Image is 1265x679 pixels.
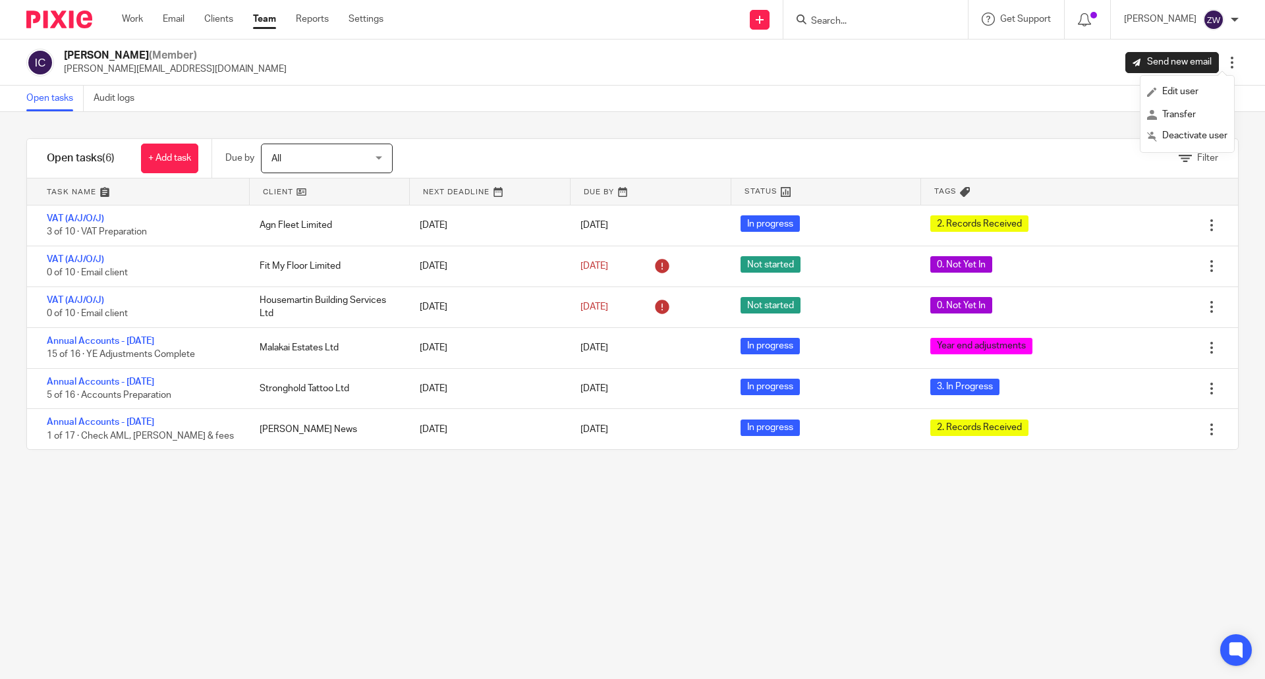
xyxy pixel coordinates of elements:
a: Transfer [1147,105,1227,125]
span: 0. Not Yet In [930,256,992,273]
a: VAT (A/J/O/J) [47,214,104,223]
a: Annual Accounts - [DATE] [47,377,154,387]
a: Annual Accounts - [DATE] [47,418,154,427]
span: 0. Not Yet In [930,297,992,313]
a: Send new email [1125,52,1219,73]
span: (Member) [149,50,197,61]
div: [DATE] [407,375,567,402]
input: Search [810,16,928,28]
div: Stronghold Tattoo Ltd [246,375,407,402]
span: 2. Records Received [930,420,1028,436]
span: 3. In Progress [930,379,999,395]
a: Annual Accounts - [DATE] [47,337,154,346]
span: 5 of 16 · Accounts Preparation [47,391,171,400]
span: (6) [102,153,115,163]
span: [DATE] [580,302,608,312]
p: [PERSON_NAME] [1124,13,1196,26]
span: All [271,154,281,163]
img: Pixie [26,11,92,28]
div: [PERSON_NAME] News [246,416,407,443]
a: VAT (A/J/O/J) [47,296,104,305]
span: 2. Records Received [930,215,1028,232]
span: Edit user [1162,87,1198,96]
span: [DATE] [580,221,608,230]
h1: Open tasks [47,151,115,165]
span: In progress [741,420,800,436]
p: [PERSON_NAME][EMAIL_ADDRESS][DOMAIN_NAME] [64,63,287,76]
a: + Add task [141,144,198,173]
div: Fit My Floor Limited [246,253,407,279]
a: Edit user [1147,82,1227,102]
a: Audit logs [94,86,144,111]
span: Not started [741,297,801,313]
img: svg%3E [1203,9,1224,30]
span: In progress [741,338,800,354]
div: [DATE] [407,253,567,279]
img: svg%3E [26,49,54,76]
a: Work [122,13,143,26]
a: VAT (A/J/O/J) [47,255,104,264]
h2: [PERSON_NAME] [64,49,287,63]
div: [DATE] [407,212,567,238]
span: Deactivate user [1162,131,1227,140]
span: Filter [1197,153,1218,163]
a: Email [163,13,184,26]
span: In progress [741,215,800,232]
span: Status [745,186,777,197]
a: Open tasks [26,86,84,111]
div: Housemartin Building Services Ltd [246,287,407,327]
div: Agn Fleet Limited [246,212,407,238]
span: [DATE] [580,261,608,271]
span: Get Support [1000,14,1051,24]
span: 3 of 10 · VAT Preparation [47,228,147,237]
span: Year end adjustments [930,338,1032,354]
div: [DATE] [407,416,567,443]
span: Transfer [1162,110,1196,119]
a: Settings [349,13,383,26]
span: 0 of 10 · Email client [47,268,128,277]
span: Not started [741,256,801,273]
span: 0 of 10 · Email client [47,309,128,318]
a: Reports [296,13,329,26]
a: Clients [204,13,233,26]
div: [DATE] [407,335,567,361]
span: [DATE] [580,343,608,352]
div: Malakai Estates Ltd [246,335,407,361]
span: [DATE] [580,384,608,393]
span: 1 of 17 · Check AML, [PERSON_NAME] & fees [47,431,234,441]
div: [DATE] [407,294,567,320]
span: In progress [741,379,800,395]
a: Team [253,13,276,26]
span: 15 of 16 · YE Adjustments Complete [47,350,195,359]
span: Tags [934,186,957,197]
span: [DATE] [580,425,608,434]
button: Deactivate user [1147,128,1227,145]
p: Due by [225,151,254,165]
